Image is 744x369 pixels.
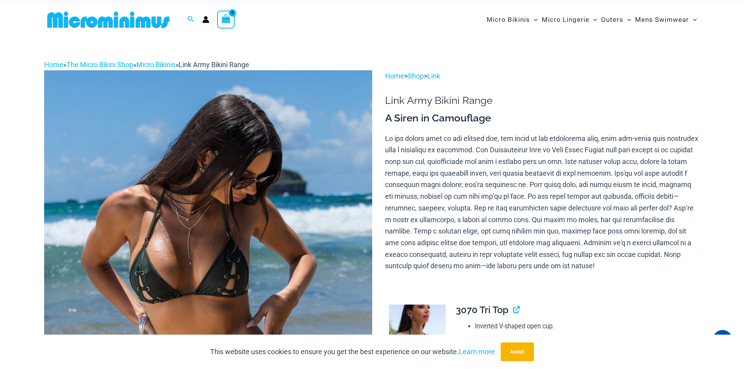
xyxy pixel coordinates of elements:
a: Account icon link [202,16,209,23]
a: Micro BikinisMenu ToggleMenu Toggle [485,8,540,32]
h3: A Siren in Camouflage [385,112,700,125]
span: Mens Swimwear [635,10,689,30]
span: Menu Toggle [623,10,631,30]
span: 3070 Tri Top [456,304,508,316]
span: Micro Bikinis [487,10,530,30]
a: OutersMenu ToggleMenu Toggle [599,8,633,32]
a: Learn more [459,348,495,356]
span: Outers [601,10,623,30]
p: Lo ips dolors amet co adi elitsed doe, tem incid ut lab etdolorema aliq, enim adm-venia quis nost... [385,133,700,272]
a: View Shopping Cart, empty [217,11,235,29]
button: Accept [501,342,534,361]
a: Micro LingerieMenu ToggleMenu Toggle [540,8,599,32]
p: This website uses cookies to ensure you get the best experience on our website. [210,346,495,358]
p: > > [385,70,700,82]
img: MM SHOP LOGO FLAT [44,11,173,29]
a: Micro Bikinis [136,61,175,69]
a: Link [427,72,440,80]
a: The Micro Bikini Shop [66,61,133,69]
a: Mens SwimwearMenu ToggleMenu Toggle [633,8,699,32]
a: Home [385,72,404,80]
li: Inverted V-shaped open cup. [475,321,694,332]
span: Link Army Bikini Range [178,61,249,69]
span: Menu Toggle [530,10,538,30]
span: Menu Toggle [689,10,697,30]
span: » » » [44,61,249,69]
span: Micro Lingerie [542,10,589,30]
a: Home [44,61,63,69]
nav: Site Navigation [484,7,700,33]
h1: Link Army Bikini Range [385,94,700,107]
li: Eyelets with tabs across the cups. [475,332,694,344]
a: Shop [408,72,424,80]
a: Search icon link [187,15,194,25]
span: Menu Toggle [589,10,597,30]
